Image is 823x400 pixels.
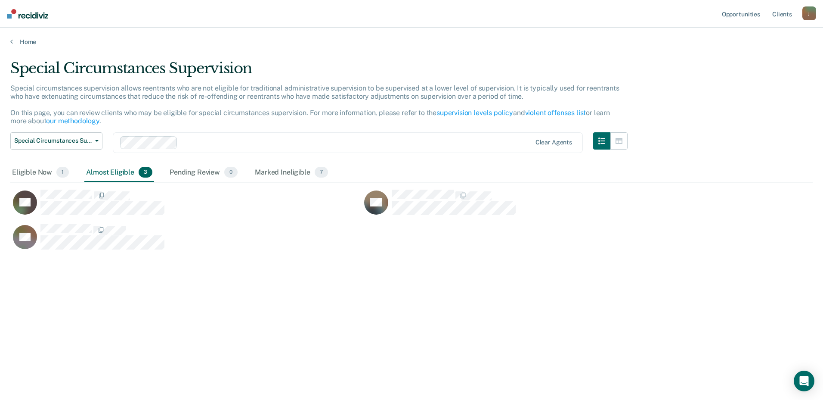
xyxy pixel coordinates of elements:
[794,371,814,391] div: Open Intercom Messenger
[84,163,154,182] div: Almost Eligible3
[10,84,619,125] p: Special circumstances supervision allows reentrants who are not eligible for traditional administ...
[56,167,69,178] span: 1
[10,224,362,258] div: CaseloadOpportunityCell-779JL
[802,6,816,20] button: j
[535,139,572,146] div: Clear agents
[10,132,102,150] button: Special Circumstances Supervision
[7,9,48,19] img: Recidiviz
[168,163,239,182] div: Pending Review0
[224,167,238,178] span: 0
[139,167,152,178] span: 3
[253,163,330,182] div: Marked Ineligible7
[315,167,328,178] span: 7
[46,117,99,125] a: our methodology
[10,38,813,46] a: Home
[436,109,513,117] a: supervision levels policy
[14,137,92,144] span: Special Circumstances Supervision
[10,59,628,84] div: Special Circumstances Supervision
[525,109,586,117] a: violent offenses list
[362,189,713,224] div: CaseloadOpportunityCell-274CV
[10,163,71,182] div: Eligible Now1
[10,189,362,224] div: CaseloadOpportunityCell-4906S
